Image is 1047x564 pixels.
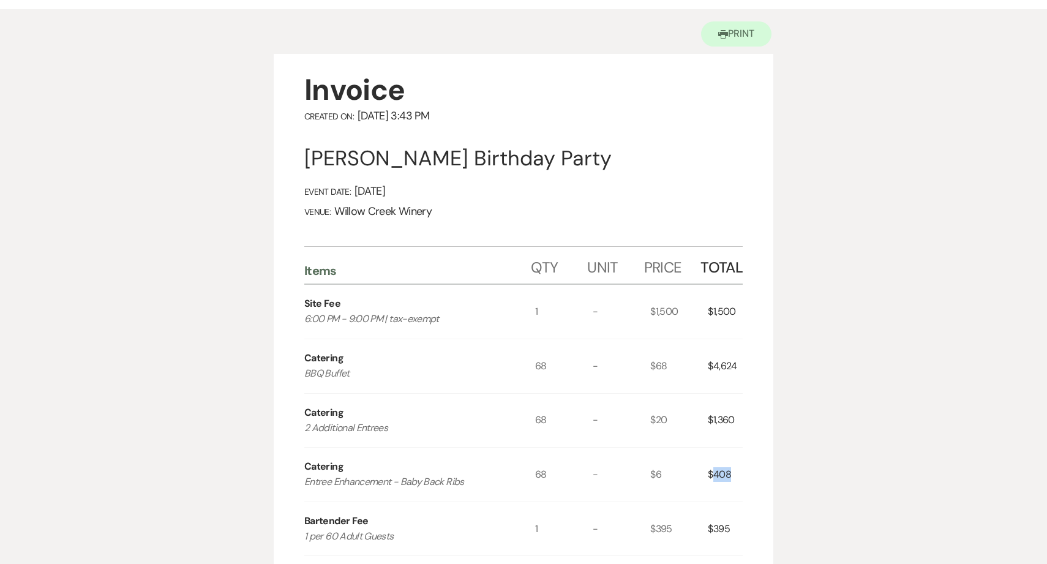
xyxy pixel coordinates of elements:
div: Items [304,263,531,279]
div: 1 [535,502,593,556]
p: BBQ Buffet [304,366,512,382]
div: $1,500 [650,285,708,339]
div: Bartender Fee [304,514,369,528]
div: Catering [304,459,343,474]
div: $395 [708,502,743,556]
div: $4,624 [708,339,743,393]
div: $395 [650,502,708,556]
div: - [593,394,650,448]
div: Site Fee [304,296,340,311]
p: Entree Enhancement - Baby Back Ribs [304,474,512,490]
div: - [593,448,650,502]
div: [DATE] 3:43 PM [304,109,743,123]
p: 6:00 PM - 9:00 PM | tax-exempt [304,311,512,327]
span: Created On: [304,111,354,122]
div: Qty [531,247,587,284]
div: 1 [535,285,593,339]
div: Price [644,247,700,284]
div: $1,500 [708,285,743,339]
div: [PERSON_NAME] Birthday Party [304,145,743,172]
div: 68 [535,339,593,393]
div: Unit [587,247,644,284]
div: - [593,339,650,393]
div: [DATE] [304,184,743,198]
div: - [593,285,650,339]
div: Willow Creek Winery [304,205,743,219]
div: $68 [650,339,708,393]
div: 68 [535,394,593,448]
div: - [593,502,650,556]
div: $408 [708,448,743,502]
div: Total [700,247,743,284]
div: Catering [304,351,343,366]
div: 68 [535,448,593,502]
div: $1,360 [708,394,743,448]
span: Venue: [304,206,331,217]
div: $6 [650,448,708,502]
p: 1 per 60 Adult Guests [304,528,512,544]
div: Invoice [304,71,743,109]
button: Print [701,21,771,47]
div: Catering [304,405,343,420]
p: 2 Additional Entrees [304,420,512,436]
div: $20 [650,394,708,448]
span: Event Date: [304,186,351,197]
